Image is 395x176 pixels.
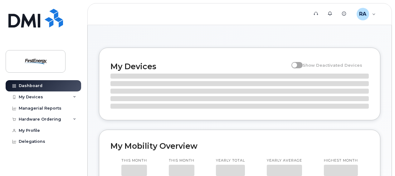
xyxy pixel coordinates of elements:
[324,158,358,163] p: Highest month
[267,158,302,163] p: Yearly average
[216,158,245,163] p: Yearly total
[121,158,147,163] p: This month
[291,59,296,64] input: Show Deactivated Devices
[110,62,288,71] h2: My Devices
[303,63,362,68] span: Show Deactivated Devices
[169,158,194,163] p: This month
[110,141,369,151] h2: My Mobility Overview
